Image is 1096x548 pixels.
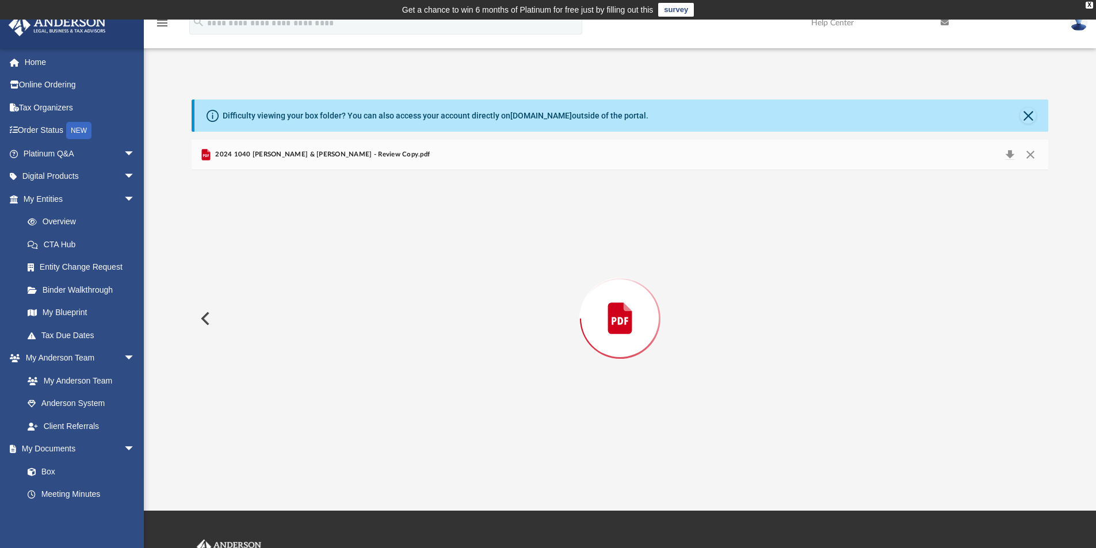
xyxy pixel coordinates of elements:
a: Forms Library [16,505,141,528]
div: Difficulty viewing your box folder? You can also access your account directly on outside of the p... [223,110,648,122]
i: menu [155,16,169,30]
button: Download [999,147,1020,163]
div: Preview [192,140,1049,467]
i: search [192,16,205,28]
a: Online Ordering [8,74,152,97]
a: Box [16,460,141,483]
a: My Blueprint [16,301,147,324]
span: arrow_drop_down [124,438,147,461]
div: close [1086,2,1093,9]
a: Overview [16,210,152,233]
div: NEW [66,122,91,139]
a: My Documentsarrow_drop_down [8,438,147,461]
button: Close [1020,147,1041,163]
a: My Anderson Team [16,369,141,392]
a: CTA Hub [16,233,152,256]
span: arrow_drop_down [124,347,147,370]
a: Tax Organizers [8,96,152,119]
a: My Entitiesarrow_drop_down [8,187,152,210]
a: Anderson System [16,392,147,415]
a: Entity Change Request [16,256,152,279]
a: My Anderson Teamarrow_drop_down [8,347,147,370]
button: Previous File [192,302,217,335]
span: 2024 1040 [PERSON_NAME] & [PERSON_NAME] - Review Copy.pdf [213,150,430,160]
span: arrow_drop_down [124,187,147,211]
a: Client Referrals [16,415,147,438]
button: Close [1020,108,1036,124]
span: arrow_drop_down [124,142,147,166]
div: Get a chance to win 6 months of Platinum for free just by filling out this [402,3,654,17]
img: Anderson Advisors Platinum Portal [5,14,109,36]
a: Binder Walkthrough [16,278,152,301]
a: Home [8,51,152,74]
a: Order StatusNEW [8,119,152,143]
a: Meeting Minutes [16,483,147,506]
a: survey [658,3,694,17]
a: Digital Productsarrow_drop_down [8,165,152,188]
a: Platinum Q&Aarrow_drop_down [8,142,152,165]
a: Tax Due Dates [16,324,152,347]
a: [DOMAIN_NAME] [510,111,572,120]
img: User Pic [1070,14,1087,31]
a: menu [155,22,169,30]
span: arrow_drop_down [124,165,147,189]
